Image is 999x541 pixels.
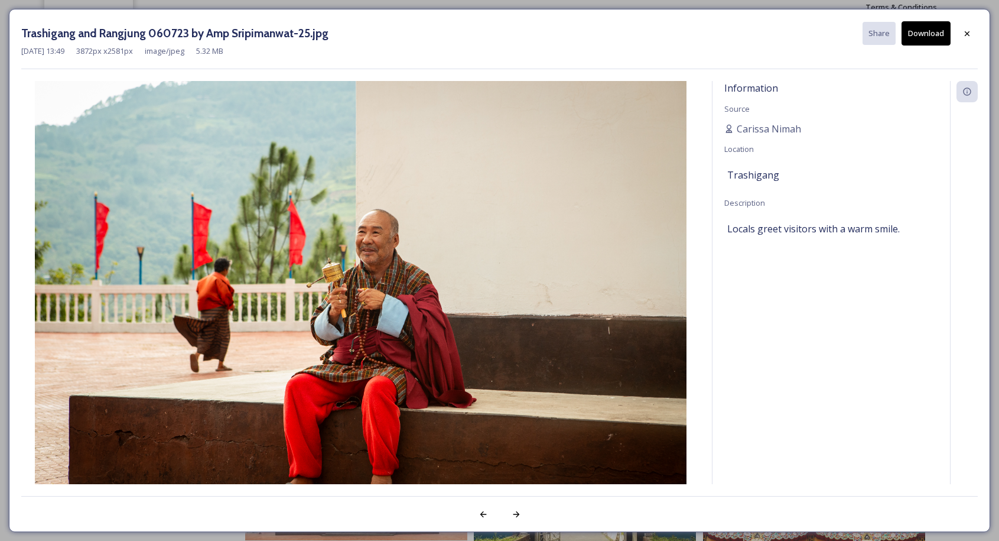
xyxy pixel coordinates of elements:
span: Trashigang [727,168,779,182]
span: Information [724,82,778,95]
span: 5.32 MB [196,46,223,57]
span: Location [724,144,754,154]
span: Source [724,103,750,114]
button: Download [902,21,951,46]
span: image/jpeg [145,46,184,57]
button: Share [863,22,896,45]
span: Locals greet visitors with a warm smile. [727,222,900,236]
span: Carissa Nimah [737,122,801,136]
img: Trashigang%20and%20Rangjung%20060723%20by%20Amp%20Sripimanwat-25.jpg [21,81,700,516]
span: Description [724,197,765,208]
span: 3872 px x 2581 px [76,46,133,57]
h3: Trashigang and Rangjung 060723 by Amp Sripimanwat-25.jpg [21,25,328,42]
span: [DATE] 13:49 [21,46,64,57]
